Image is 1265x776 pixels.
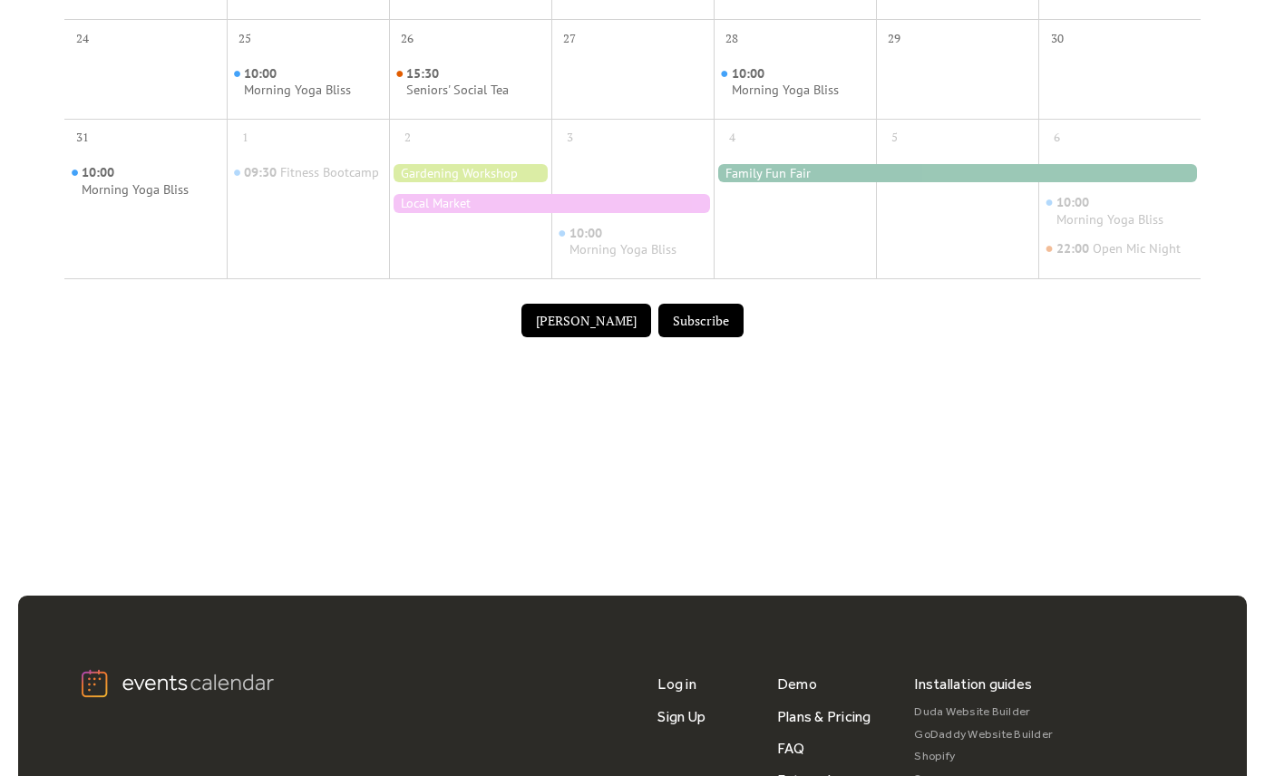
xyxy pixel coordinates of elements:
a: Plans & Pricing [777,701,871,732]
a: Shopify [914,745,1053,768]
a: Log in [657,668,696,700]
a: Sign Up [657,701,705,732]
div: Installation guides [914,668,1032,700]
a: GoDaddy Website Builder [914,723,1053,746]
a: Duda Website Builder [914,701,1053,723]
a: Demo [777,668,817,700]
a: FAQ [777,732,805,764]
